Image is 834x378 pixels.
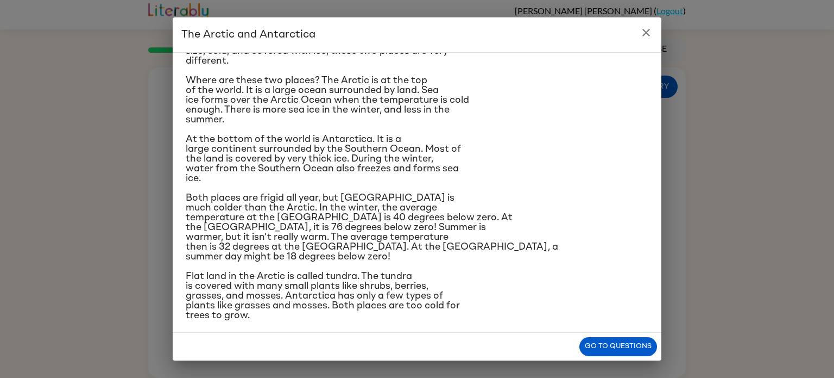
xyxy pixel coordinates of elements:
[579,337,657,356] button: Go to questions
[173,17,661,52] h2: The Arctic and Antarctica
[186,134,461,183] span: At the bottom of the world is Antarctica. It is a large continent surrounded by the Southern Ocea...
[186,76,469,125] span: Where are these two places? The Arctic is at the top of the world. It is a large ocean surrounded...
[186,193,558,262] span: Both places are frigid all year, but [GEOGRAPHIC_DATA] is much colder than the Arctic. In the win...
[186,271,460,320] span: Flat land in the Arctic is called tundra. The tundra is covered with many small plants like shrub...
[635,22,657,44] button: close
